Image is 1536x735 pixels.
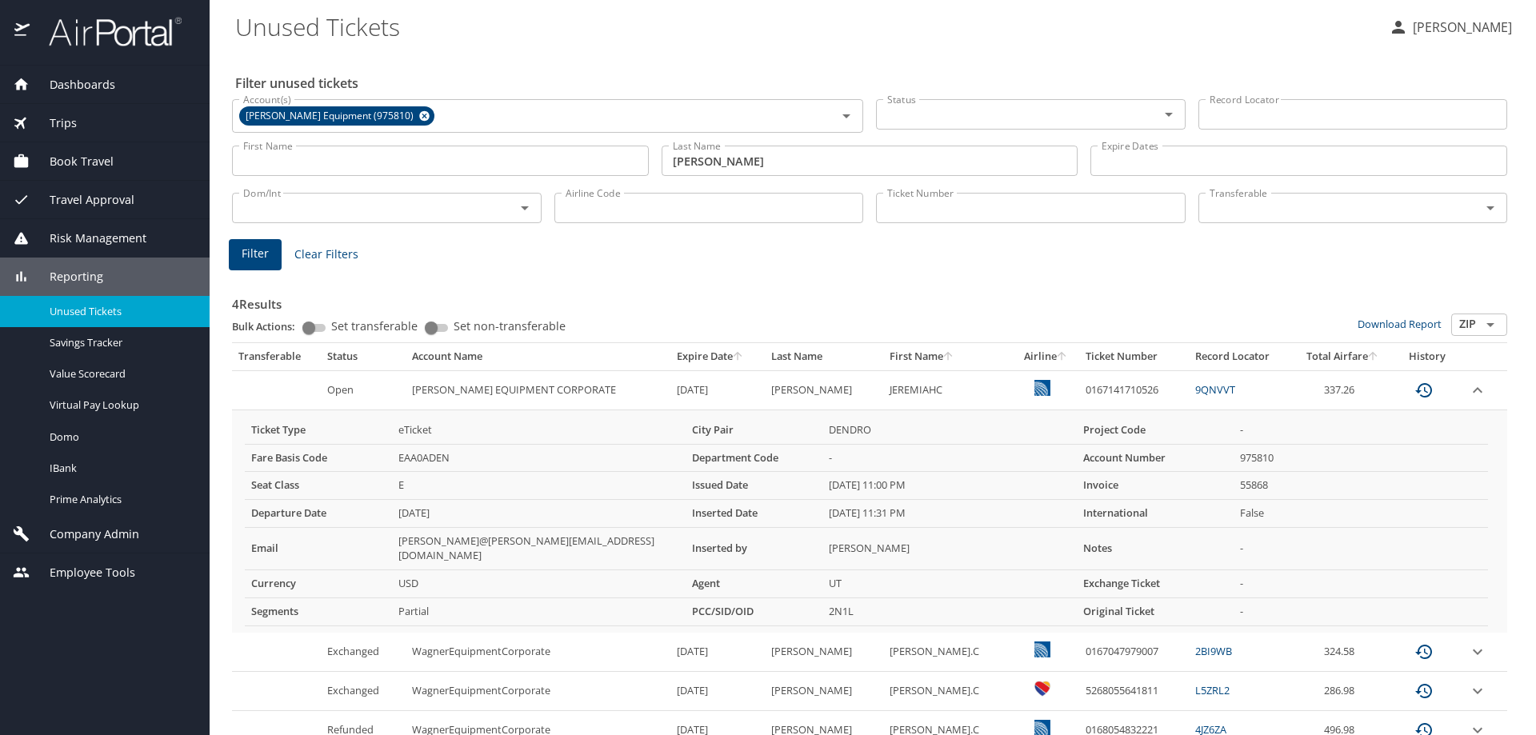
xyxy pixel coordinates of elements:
[50,492,190,507] span: Prime Analytics
[1234,472,1488,500] td: 55868
[1292,672,1394,711] td: 286.98
[392,528,686,570] td: [PERSON_NAME]@[PERSON_NAME][EMAIL_ADDRESS][DOMAIN_NAME]
[1077,570,1234,598] th: Exchange Ticket
[822,417,1077,444] td: DENDRO
[406,633,670,672] td: WagnerEquipmentCorporate
[670,633,766,672] td: [DATE]
[242,244,269,264] span: Filter
[1077,500,1234,528] th: International
[670,672,766,711] td: [DATE]
[1034,641,1050,657] img: United Airlines
[883,633,1012,672] td: [PERSON_NAME].C
[1479,197,1502,219] button: Open
[883,343,1012,370] th: First Name
[1234,444,1488,472] td: 975810
[1079,672,1188,711] td: 5268055641811
[406,370,670,409] td: [PERSON_NAME] EQUIPMENT CORPORATE
[50,335,190,350] span: Savings Tracker
[1077,597,1234,625] th: Original Ticket
[1077,472,1234,500] th: Invoice
[245,570,392,598] th: Currency
[765,370,883,409] td: [PERSON_NAME]
[232,286,1507,314] h3: 4 Results
[822,570,1077,598] td: UT
[1234,597,1488,625] td: -
[686,570,822,598] th: Agent
[239,108,423,125] span: [PERSON_NAME] Equipment (975810)
[229,239,282,270] button: Filter
[822,500,1077,528] td: [DATE] 11:31 PM
[232,319,308,334] p: Bulk Actions:
[822,597,1077,625] td: 2N1L
[883,672,1012,711] td: [PERSON_NAME].C
[235,2,1376,51] h1: Unused Tickets
[1034,681,1050,697] img: Southwest Airlines
[822,528,1077,570] td: [PERSON_NAME]
[14,16,31,47] img: icon-airportal.png
[822,444,1077,472] td: -
[670,370,766,409] td: [DATE]
[245,500,392,528] th: Departure Date
[392,597,686,625] td: Partial
[50,461,190,476] span: IBank
[50,366,190,381] span: Value Scorecard
[288,240,365,270] button: Clear Filters
[454,321,566,332] span: Set non-transferable
[321,343,405,370] th: Status
[321,672,405,711] td: Exchanged
[765,633,883,672] td: [PERSON_NAME]
[245,597,392,625] th: Segments
[1234,528,1488,570] td: -
[245,528,392,570] th: Email
[1292,370,1394,409] td: 337.26
[1195,382,1235,397] a: 9QNVVT
[392,444,686,472] td: EAA0ADEN
[1079,633,1188,672] td: 0167047979007
[1189,343,1292,370] th: Record Locator
[835,105,858,127] button: Open
[30,268,103,286] span: Reporting
[30,525,139,543] span: Company Admin
[1195,683,1230,697] a: L5ZRL2
[321,370,405,409] td: Open
[238,350,314,364] div: Transferable
[30,191,134,209] span: Travel Approval
[392,570,686,598] td: USD
[1012,343,1079,370] th: Airline
[245,417,392,444] th: Ticket Type
[239,106,434,126] div: [PERSON_NAME] Equipment (975810)
[686,597,822,625] th: PCC/SID/OID
[765,672,883,711] td: [PERSON_NAME]
[1195,644,1232,658] a: 2BI9WB
[1394,343,1462,370] th: History
[406,343,670,370] th: Account Name
[1234,500,1488,528] td: False
[822,472,1077,500] td: [DATE] 11:00 PM
[30,564,135,581] span: Employee Tools
[943,352,954,362] button: sort
[30,230,146,247] span: Risk Management
[1077,444,1234,472] th: Account Number
[294,245,358,265] span: Clear Filters
[686,472,822,500] th: Issued Date
[1079,370,1188,409] td: 0167141710526
[686,417,822,444] th: City Pair
[1382,13,1518,42] button: [PERSON_NAME]
[1057,352,1068,362] button: sort
[406,672,670,711] td: WagnerEquipmentCorporate
[392,417,686,444] td: eTicket
[245,472,392,500] th: Seat Class
[514,197,536,219] button: Open
[1034,380,1050,396] img: United Airlines
[1077,417,1234,444] th: Project Code
[331,321,418,332] span: Set transferable
[1234,570,1488,598] td: -
[392,500,686,528] td: [DATE]
[1468,381,1487,400] button: expand row
[1292,633,1394,672] td: 324.58
[1292,343,1394,370] th: Total Airfare
[1408,18,1512,37] p: [PERSON_NAME]
[30,76,115,94] span: Dashboards
[733,352,744,362] button: sort
[686,444,822,472] th: Department Code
